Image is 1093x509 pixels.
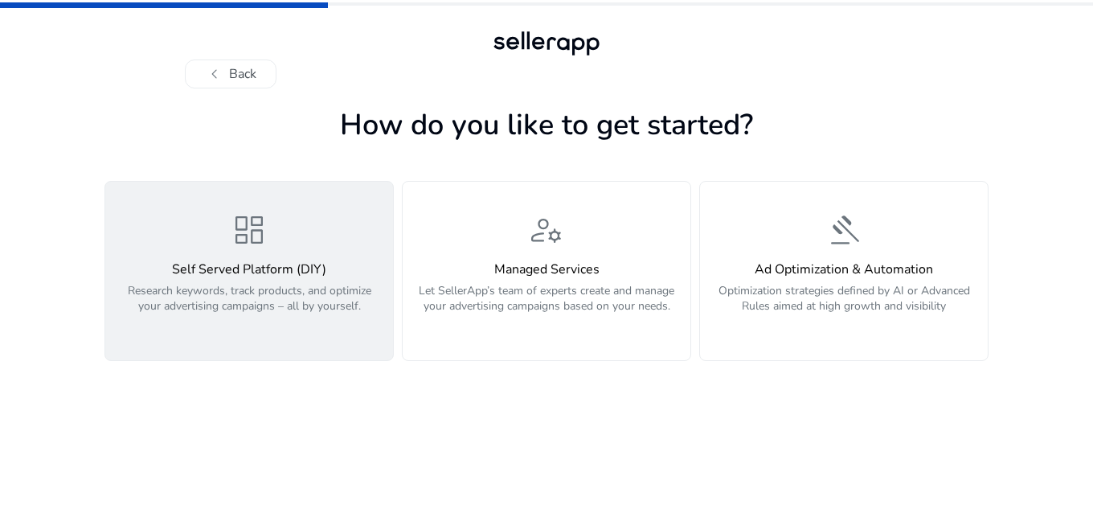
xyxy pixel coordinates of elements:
[402,181,691,361] button: manage_accountsManaged ServicesLet SellerApp’s team of experts create and manage your advertising...
[699,181,989,361] button: gavelAd Optimization & AutomationOptimization strategies defined by AI or Advanced Rules aimed at...
[104,181,394,361] button: dashboardSelf Served Platform (DIY)Research keywords, track products, and optimize your advertisi...
[115,262,383,277] h4: Self Served Platform (DIY)
[710,283,978,331] p: Optimization strategies defined by AI or Advanced Rules aimed at high growth and visibility
[230,211,268,249] span: dashboard
[104,108,989,142] h1: How do you like to get started?
[205,64,224,84] span: chevron_left
[825,211,863,249] span: gavel
[710,262,978,277] h4: Ad Optimization & Automation
[527,211,566,249] span: manage_accounts
[185,60,276,88] button: chevron_leftBack
[412,283,681,331] p: Let SellerApp’s team of experts create and manage your advertising campaigns based on your needs.
[115,283,383,331] p: Research keywords, track products, and optimize your advertising campaigns – all by yourself.
[412,262,681,277] h4: Managed Services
